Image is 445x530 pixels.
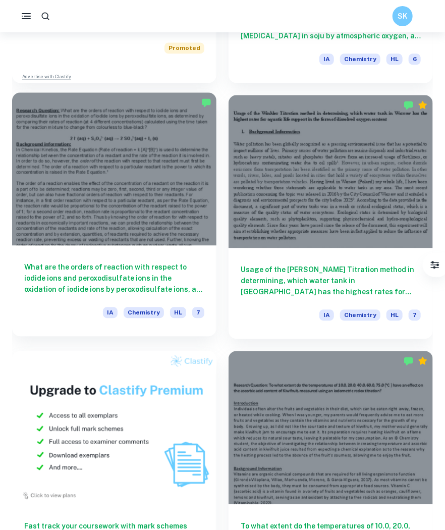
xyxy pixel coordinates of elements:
img: Marked [201,97,211,108]
a: Advertise with Clastify [22,73,71,80]
img: Marked [404,100,414,110]
h6: What are the orders of reaction with respect to iodide ions and peroxodisulfate ions in the oxida... [24,261,204,295]
span: IA [319,54,334,65]
img: Thumbnail [12,351,216,504]
button: SK [393,6,413,26]
img: Marked [404,356,414,366]
h6: Usage of the [PERSON_NAME] Titration method in determining, which water tank in [GEOGRAPHIC_DATA]... [241,264,421,297]
span: 7 [192,307,204,318]
span: IA [319,309,334,321]
span: 7 [409,309,421,321]
span: Chemistry [340,309,380,321]
span: 6 [409,54,421,65]
span: Promoted [164,42,204,54]
button: Filter [425,255,445,275]
div: Premium [418,100,428,110]
a: Usage of the [PERSON_NAME] Titration method in determining, which water tank in [GEOGRAPHIC_DATA]... [229,95,433,339]
span: Chemistry [340,54,380,65]
h6: SK [397,11,409,22]
span: HL [170,307,186,318]
span: HL [386,54,403,65]
span: HL [386,309,403,321]
span: Chemistry [124,307,164,318]
span: IA [103,307,118,318]
div: Premium [418,356,428,366]
a: What are the orders of reaction with respect to iodide ions and peroxodisulfate ions in the oxida... [12,95,216,339]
